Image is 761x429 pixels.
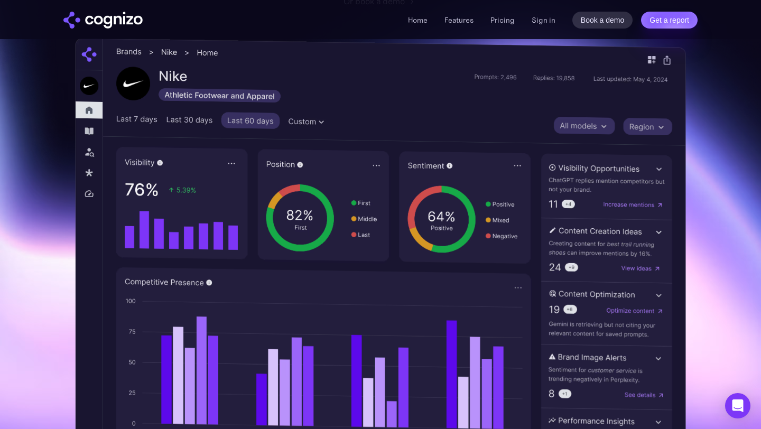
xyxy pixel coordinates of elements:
a: Pricing [490,15,515,25]
a: home [63,12,143,29]
a: Features [444,15,474,25]
a: Home [408,15,428,25]
a: Book a demo [572,12,633,29]
div: Open Intercom Messenger [725,393,750,418]
a: Get a report [641,12,698,29]
img: cognizo logo [63,12,143,29]
a: Sign in [532,14,555,26]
